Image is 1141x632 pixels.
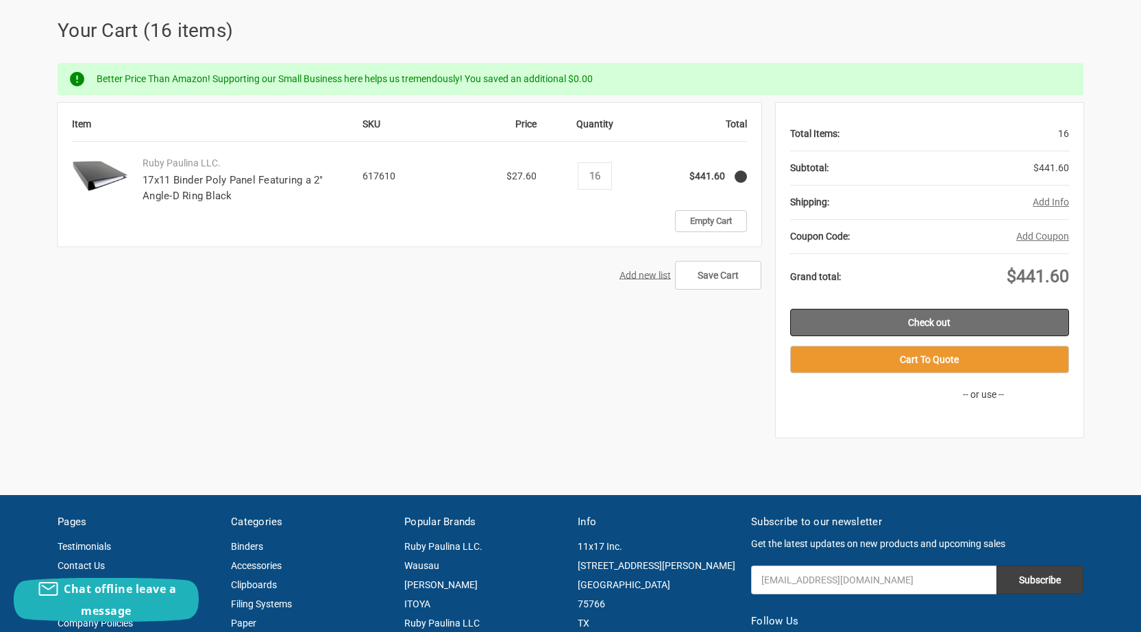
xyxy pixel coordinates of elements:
input: Your email address [751,566,996,594]
th: SKU [363,117,443,142]
strong: $441.60 [689,170,725,181]
span: $441.60 [1007,266,1069,286]
a: Paper [231,618,256,629]
a: Ruby Paulina LLC [404,618,480,629]
span: Chat offline leave a message [64,581,176,618]
a: ITOYA [404,598,430,609]
a: 17x11 Binder Poly Panel Featuring a 2" Angle-D Ring Black [143,174,323,202]
h5: Follow Us [751,614,1083,629]
strong: Shipping: [790,197,829,207]
th: Item [72,117,363,142]
a: [PERSON_NAME] [404,579,478,590]
p: -- or use -- [898,388,1069,402]
th: Price [443,117,545,142]
div: 16 [839,117,1069,151]
button: Add Coupon [1016,229,1069,244]
a: Add new list [619,269,671,280]
strong: Subtotal: [790,162,829,173]
a: Wausau [404,560,439,571]
a: Filing Systems [231,598,292,609]
a: Contact Us [58,560,105,571]
h5: Categories [231,514,390,530]
span: $441.60 [1033,162,1069,173]
span: Better Price Than Amazon! Supporting our Small Business here helps us tremendously! You saved an ... [97,73,593,84]
a: Testimonials [58,541,111,552]
strong: Grand total: [790,271,841,282]
img: 17x11 Binder Poly Panel Featuring a 2" Angle-D Ring Black [72,148,128,204]
a: Ruby Paulina LLC. [404,541,482,552]
strong: Total Items: [790,128,839,139]
th: Total [646,117,747,142]
a: Company Policies [58,618,133,629]
h5: Popular Brands [404,514,563,530]
p: Ruby Paulina LLC. [143,156,348,170]
button: Cart To Quote [790,346,1069,373]
a: Clipboards [231,579,277,590]
th: Quantity [544,117,646,142]
a: Accessories [231,560,282,571]
p: Get the latest updates on new products and upcoming sales [751,537,1083,551]
input: Save Cart [675,261,761,290]
a: Check out [790,309,1069,336]
input: Subscribe [996,566,1083,594]
strong: Coupon Code: [790,231,850,242]
span: $27.60 [506,170,537,181]
a: Binders [231,541,263,552]
button: Add Info [1033,195,1069,210]
h5: Pages [58,514,217,530]
h1: Your Cart (16 items) [58,16,1083,45]
h5: Subscribe to our newsletter [751,514,1083,530]
h5: Info [578,514,737,530]
a: Empty Cart [675,210,747,232]
button: Chat offline leave a message [14,578,199,622]
span: 617610 [363,170,395,181]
